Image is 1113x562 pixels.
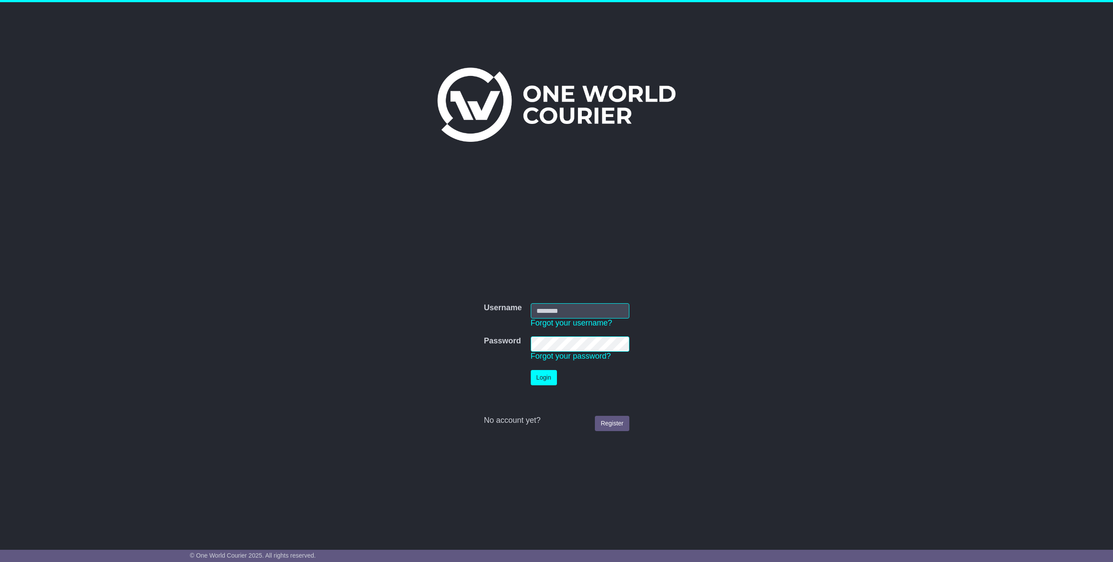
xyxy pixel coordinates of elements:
[595,416,629,431] a: Register
[437,68,676,142] img: One World
[484,336,521,346] label: Password
[484,303,522,313] label: Username
[531,370,557,385] button: Login
[190,552,316,559] span: © One World Courier 2025. All rights reserved.
[531,352,611,360] a: Forgot your password?
[531,319,612,327] a: Forgot your username?
[484,416,629,425] div: No account yet?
